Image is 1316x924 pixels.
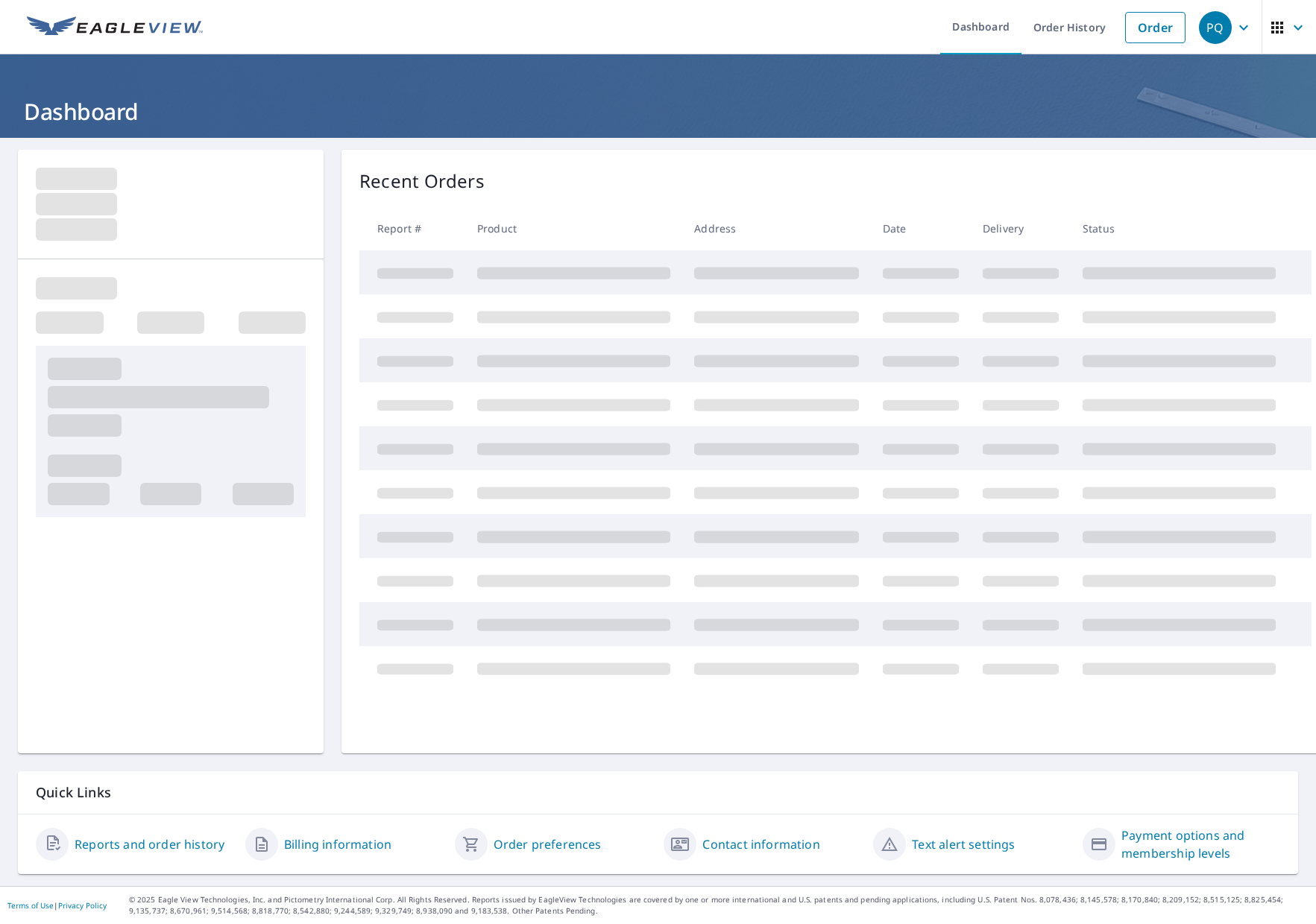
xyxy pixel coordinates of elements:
th: Status [1071,206,1288,250]
th: Product [465,206,682,250]
a: Billing information [284,835,391,853]
img: EV Logo [27,16,203,39]
p: | [7,901,107,910]
th: Address [682,206,871,250]
div: PQ [1199,11,1232,44]
a: Reports and order history [75,835,224,853]
th: Report # [359,206,465,250]
a: Payment options and membership levels [1121,826,1280,862]
p: © 2025 Eagle View Technologies, Inc. and Pictometry International Corp. All Rights Reserved. Repo... [129,894,1309,917]
a: Terms of Use [7,900,54,911]
a: Text alert settings [912,835,1015,853]
p: Quick Links [36,783,1280,802]
a: Order preferences [494,835,602,853]
a: Contact information [702,835,819,853]
a: Order [1125,12,1186,43]
p: Recent Orders [359,168,485,194]
th: Date [871,206,971,250]
h1: Dashboard [18,96,1298,127]
th: Delivery [971,206,1071,250]
a: Privacy Policy [58,900,107,911]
